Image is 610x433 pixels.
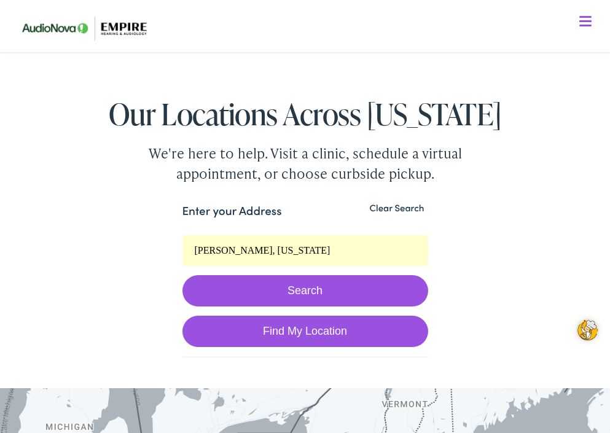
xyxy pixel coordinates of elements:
input: Enter your address or zip code [182,235,428,266]
h1: Our Locations Across [US_STATE] [12,98,598,130]
a: What We Offer [22,49,598,75]
div: We're here to help. Visit a clinic, schedule a virtual appointment, or choose curbside pickup. [109,143,502,184]
button: Search [182,275,428,306]
a: Find My Location [182,316,428,347]
label: Enter your Address [182,202,282,220]
button: Clear Search [366,202,428,214]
